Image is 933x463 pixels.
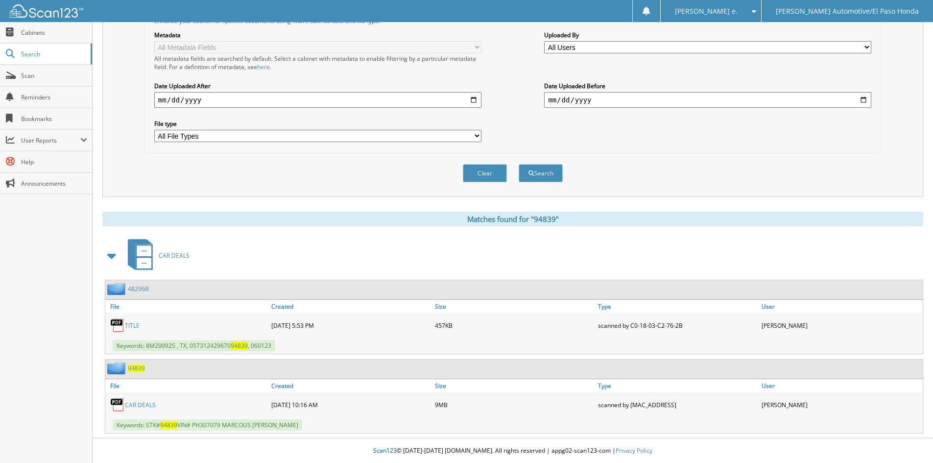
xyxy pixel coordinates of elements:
div: Matches found for "94839" [102,212,923,226]
label: Uploaded By [544,31,871,39]
div: 9MB [432,395,596,414]
span: Reminders [21,93,87,101]
iframe: Chat Widget [884,416,933,463]
a: User [759,300,923,313]
a: 94839 [128,364,145,372]
img: scan123-logo-white.svg [10,4,83,18]
a: Type [596,379,759,392]
span: Announcements [21,179,87,188]
label: Date Uploaded Before [544,82,871,90]
span: 94839 [231,341,248,350]
span: Help [21,158,87,166]
a: CAR DEALS [122,236,190,275]
div: [DATE] 10:16 AM [269,395,432,414]
span: [PERSON_NAME] Automotive/El Paso Honda [776,8,919,14]
span: Keywords: STK# VIN# PH307079 MARCOUS [PERSON_NAME] [113,419,302,431]
a: 48296B [128,285,149,293]
img: PDF.png [110,397,125,412]
a: here [257,63,270,71]
span: 94839 [160,421,177,429]
div: [PERSON_NAME] [759,395,923,414]
div: 457KB [432,316,596,335]
span: Search [21,50,86,58]
img: folder2.png [107,362,128,374]
span: Bookmarks [21,115,87,123]
span: Scan123 [373,446,397,455]
a: Privacy Policy [616,446,652,455]
div: © [DATE]-[DATE] [DOMAIN_NAME]. All rights reserved | appg02-scan123-com | [93,439,933,463]
span: CAR DEALS [159,251,190,260]
div: [PERSON_NAME] [759,316,923,335]
label: File type [154,120,481,128]
span: [PERSON_NAME] e. [675,8,738,14]
a: Size [432,300,596,313]
span: Cabinets [21,28,87,37]
div: scanned by [MAC_ADDRESS] [596,395,759,414]
span: Scan [21,72,87,80]
div: All metadata fields are searched by default. Select a cabinet with metadata to enable filtering b... [154,54,481,71]
div: [DATE] 5:53 PM [269,316,432,335]
input: start [154,92,481,108]
a: CAR DEALS [125,401,156,409]
a: File [105,300,269,313]
label: Date Uploaded After [154,82,481,90]
input: end [544,92,871,108]
button: Search [519,164,563,182]
label: Metadata [154,31,481,39]
a: User [759,379,923,392]
span: User Reports [21,136,80,145]
img: PDF.png [110,318,125,333]
img: folder2.png [107,283,128,295]
div: scanned by C0-18-03-C2-76-2B [596,316,759,335]
a: File [105,379,269,392]
span: Keywords: 8M200925 , TX, 057312429670 , 060123 [113,340,275,351]
a: TITLE [125,321,140,330]
a: Size [432,379,596,392]
a: Type [596,300,759,313]
a: Created [269,379,432,392]
button: Clear [463,164,507,182]
a: Created [269,300,432,313]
